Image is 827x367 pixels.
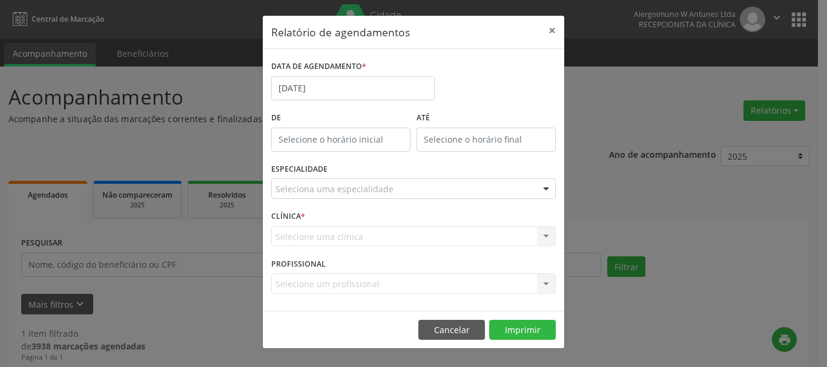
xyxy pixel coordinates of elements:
[418,320,485,340] button: Cancelar
[271,207,305,226] label: CLÍNICA
[540,16,564,45] button: Close
[271,255,326,273] label: PROFISSIONAL
[489,320,556,340] button: Imprimir
[271,76,435,100] input: Selecione uma data ou intervalo
[271,109,410,128] label: De
[271,24,410,40] h5: Relatório de agendamentos
[271,57,366,76] label: DATA DE AGENDAMENTO
[417,128,556,152] input: Selecione o horário final
[417,109,556,128] label: ATÉ
[275,183,394,195] span: Seleciona uma especialidade
[271,128,410,152] input: Selecione o horário inicial
[271,160,328,179] label: ESPECIALIDADE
